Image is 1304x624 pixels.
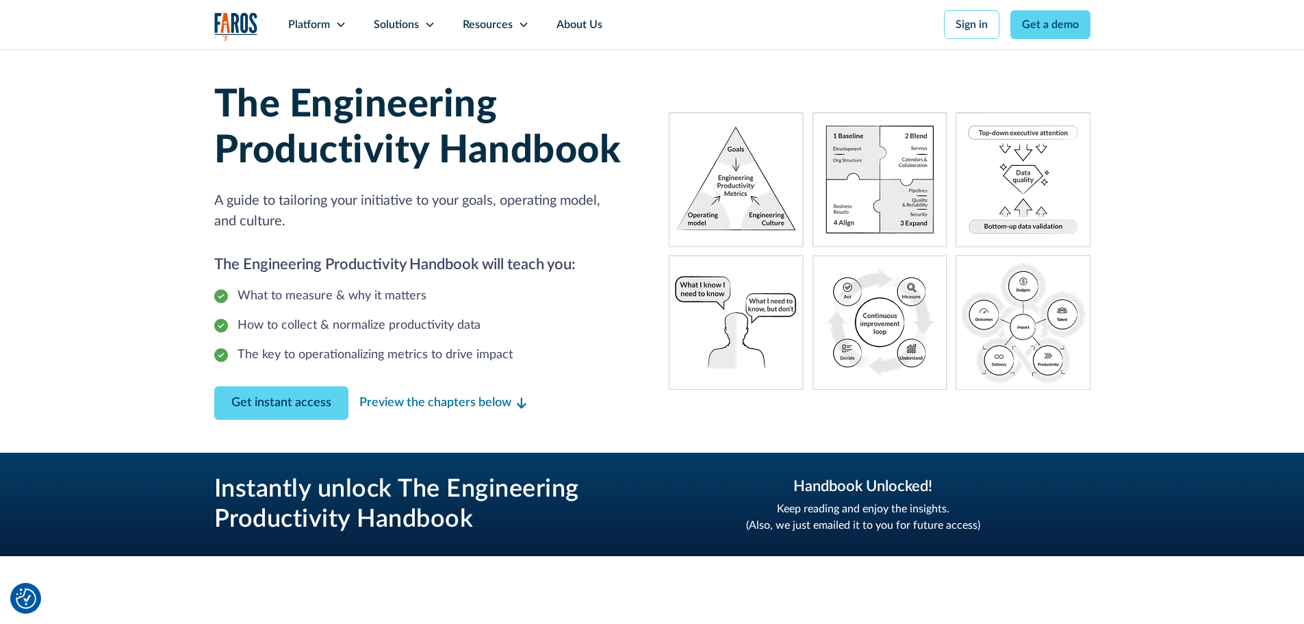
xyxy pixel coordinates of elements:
[359,394,511,412] div: Preview the chapters below
[359,394,526,412] a: Preview the chapters below
[944,10,999,39] a: Sign in
[214,190,636,232] p: A guide to tailoring your initiative to your goals, operating model, and culture.
[214,12,258,40] img: Logo of the analytics and reporting company Faros.
[214,253,636,276] h2: The Engineering Productivity Handbook will teach you:
[746,501,980,534] div: Keep reading and enjoy the insights. (Also, we just emailed it to you for future access)
[374,16,419,33] div: Solutions
[214,386,348,420] a: Contact Modal
[16,588,36,609] button: Cookie Settings
[214,82,636,174] h1: The Engineering Productivity Handbook
[463,16,513,33] div: Resources
[16,588,36,609] img: Revisit consent button
[214,12,258,40] a: home
[238,287,426,305] div: What to measure & why it matters
[793,475,932,498] div: Handbook Unlocked!
[746,475,980,534] div: Email Form success
[1010,10,1090,39] a: Get a demo
[238,316,481,335] div: How to collect & normalize productivity data
[238,346,513,364] div: The key to operationalizing metrics to drive impact
[214,475,625,534] h3: Instantly unlock The Engineering Productivity Handbook
[288,16,330,33] div: Platform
